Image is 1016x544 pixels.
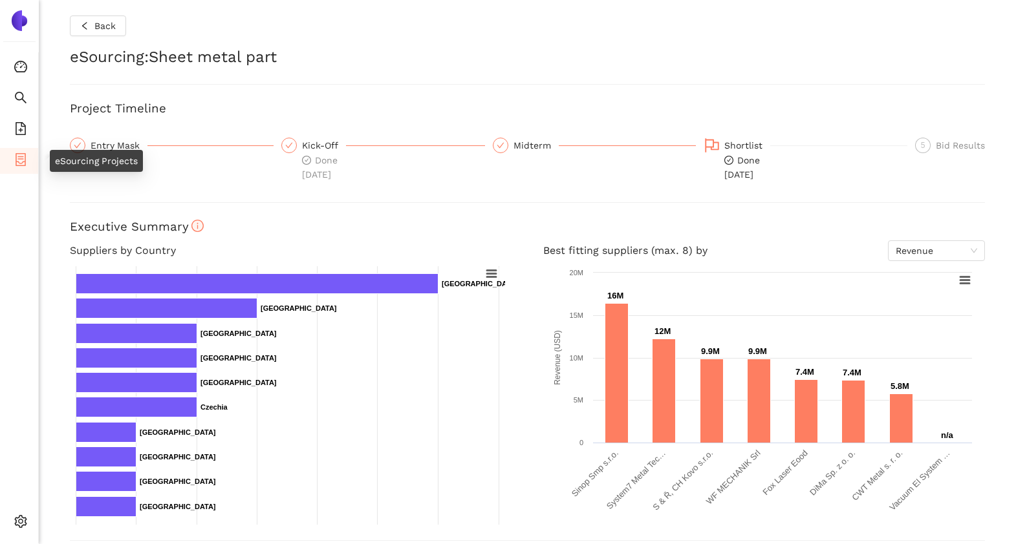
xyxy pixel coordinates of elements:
[140,453,216,461] text: [GEOGRAPHIC_DATA]
[843,368,861,377] text: 7.4M
[14,56,27,81] span: dashboard
[261,304,337,312] text: [GEOGRAPHIC_DATA]
[302,156,311,165] span: check-circle
[891,381,909,391] text: 5.8M
[808,448,857,497] text: DiMa Sp. z o. o.
[200,403,228,411] text: Czechia
[704,138,907,182] div: Shortlistcheck-circleDone[DATE]
[513,138,559,153] div: Midterm
[94,19,116,33] span: Back
[579,439,583,446] text: 0
[896,241,977,260] span: Revenue
[70,240,512,261] h4: Suppliers by Country
[91,138,147,153] div: Entry Mask
[70,16,126,36] button: leftBack
[74,141,81,149] span: check
[569,311,583,319] text: 15M
[724,156,733,165] span: check-circle
[200,354,277,362] text: [GEOGRAPHIC_DATA]
[70,218,985,235] h3: Executive Summary
[724,155,760,180] span: Done [DATE]
[70,100,985,117] h3: Project Timeline
[14,149,27,174] span: container
[651,448,715,512] text: S & Ř, CH Kovo s.r.o.
[724,138,770,153] div: Shortlist
[761,448,810,497] text: Fox Laser Eood
[70,47,985,68] h2: eSourcing : Sheet metal part
[573,396,583,404] text: 5M
[701,346,720,356] text: 9.9M
[285,141,293,149] span: check
[302,138,346,153] div: Kick-Off
[14,87,27,112] span: search
[9,10,30,31] img: Logo
[200,379,277,386] text: [GEOGRAPHIC_DATA]
[604,448,667,511] text: System7 Metal Tec…
[654,326,671,336] text: 12M
[553,330,562,385] text: Revenue (USD)
[200,330,277,337] text: [GEOGRAPHIC_DATA]
[887,448,951,512] text: Vacuum El System …
[850,448,904,503] text: CWT Metal s. r. o.
[704,138,720,153] span: flag
[140,503,216,510] text: [GEOGRAPHIC_DATA]
[497,141,504,149] span: check
[302,155,338,180] span: Done [DATE]
[569,448,620,499] text: Sinop Smp s.r.o.
[14,118,27,143] span: file-add
[795,367,814,377] text: 7.4M
[442,280,518,288] text: [GEOGRAPHIC_DATA]
[748,346,767,356] text: 9.9M
[936,140,985,151] span: Bid Results
[569,269,583,277] text: 20M
[140,428,216,436] text: [GEOGRAPHIC_DATA]
[543,240,986,261] h4: Best fitting suppliers (max. 8) by
[941,430,954,440] text: n/a
[80,21,89,32] span: left
[70,138,274,153] div: Entry Mask
[50,150,143,172] div: eSourcing Projects
[14,510,27,536] span: setting
[607,291,623,300] text: 16M
[569,354,583,362] text: 10M
[704,448,762,506] text: WF MECHANIK Srl
[921,141,925,150] span: 5
[191,220,204,232] span: info-circle
[140,477,216,485] text: [GEOGRAPHIC_DATA]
